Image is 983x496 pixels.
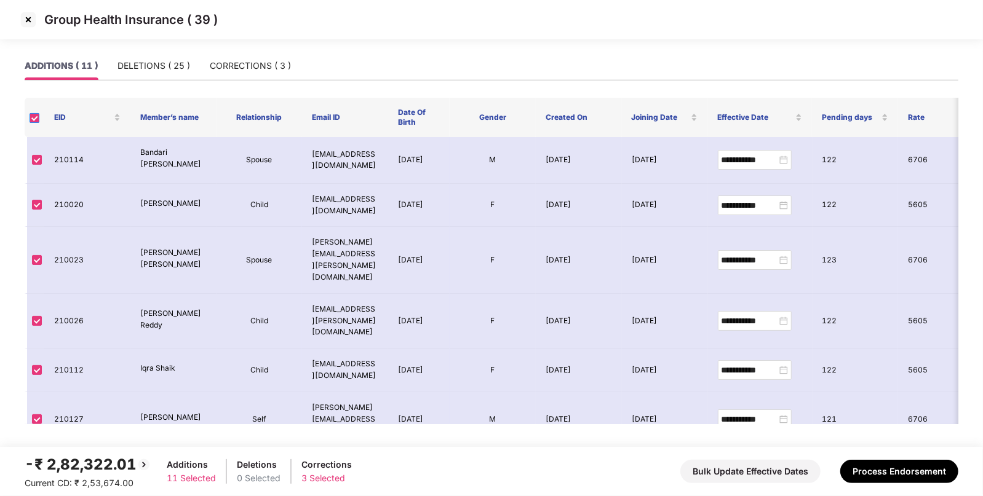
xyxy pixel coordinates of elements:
[137,457,151,472] img: svg+xml;base64,PHN2ZyBpZD0iQmFjay0yMHgyMCIgeG1sbnM9Imh0dHA6Ly93d3cudzMub3JnLzIwMDAvc3ZnIiB3aWR0aD...
[237,471,281,485] div: 0 Selected
[44,12,218,27] p: Group Health Insurance ( 39 )
[210,59,291,73] div: CORRECTIONS ( 3 )
[840,460,958,483] button: Process Endorsement
[302,392,388,447] td: [PERSON_NAME][EMAIL_ADDRESS][DOMAIN_NAME]
[44,392,130,447] td: 210127
[813,137,899,184] td: 122
[167,458,216,471] div: Additions
[388,294,450,349] td: [DATE]
[140,308,207,331] p: [PERSON_NAME] Reddy
[450,137,536,184] td: M
[388,227,450,293] td: [DATE]
[536,294,622,349] td: [DATE]
[388,348,450,392] td: [DATE]
[302,184,388,227] td: [EMAIL_ADDRESS][DOMAIN_NAME]
[813,227,899,293] td: 123
[301,471,352,485] div: 3 Selected
[44,227,130,293] td: 210023
[217,137,303,184] td: Spouse
[536,137,622,184] td: [DATE]
[622,137,708,184] td: [DATE]
[388,98,450,137] th: Date Of Birth
[44,348,130,392] td: 210112
[813,294,899,349] td: 122
[301,458,352,471] div: Corrections
[140,412,207,423] p: [PERSON_NAME]
[622,98,708,137] th: Joining Date
[536,348,622,392] td: [DATE]
[302,98,388,137] th: Email ID
[813,392,899,447] td: 121
[130,98,217,137] th: Member’s name
[217,348,303,392] td: Child
[302,227,388,293] td: [PERSON_NAME][EMAIL_ADDRESS][PERSON_NAME][DOMAIN_NAME]
[388,137,450,184] td: [DATE]
[536,98,622,137] th: Created On
[44,98,130,137] th: EID
[44,137,130,184] td: 210114
[25,478,133,488] span: Current CD: ₹ 2,53,674.00
[54,112,111,122] span: EID
[140,363,207,374] p: Iqra Shaik
[717,112,793,122] span: Effective Date
[217,227,303,293] td: Spouse
[302,137,388,184] td: [EMAIL_ADDRESS][DOMAIN_NAME]
[140,198,207,210] p: [PERSON_NAME]
[44,184,130,227] td: 210020
[536,227,622,293] td: [DATE]
[217,98,303,137] th: Relationship
[217,184,303,227] td: Child
[140,147,207,170] p: Bandari [PERSON_NAME]
[812,98,898,137] th: Pending days
[44,294,130,349] td: 210026
[680,460,821,483] button: Bulk Update Effective Dates
[117,59,190,73] div: DELETIONS ( 25 )
[167,471,216,485] div: 11 Selected
[822,112,879,122] span: Pending days
[217,392,303,447] td: Self
[536,184,622,227] td: [DATE]
[237,458,281,471] div: Deletions
[632,112,689,122] span: Joining Date
[450,348,536,392] td: F
[622,392,708,447] td: [DATE]
[622,184,708,227] td: [DATE]
[622,348,708,392] td: [DATE]
[450,227,536,293] td: F
[450,184,536,227] td: F
[536,392,622,447] td: [DATE]
[25,453,151,476] div: -₹ 2,82,322.01
[450,98,536,137] th: Gender
[18,10,38,30] img: svg+xml;base64,PHN2ZyBpZD0iQ3Jvc3MtMzJ4MzIiIHhtbG5zPSJodHRwOi8vd3d3LnczLm9yZy8yMDAwL3N2ZyIgd2lkdG...
[450,294,536,349] td: F
[813,184,899,227] td: 122
[707,98,812,137] th: Effective Date
[450,392,536,447] td: M
[25,59,98,73] div: ADDITIONS ( 11 )
[622,227,708,293] td: [DATE]
[388,392,450,447] td: [DATE]
[302,348,388,392] td: [EMAIL_ADDRESS][DOMAIN_NAME]
[140,247,207,270] p: [PERSON_NAME] [PERSON_NAME]
[813,348,899,392] td: 122
[388,184,450,227] td: [DATE]
[302,294,388,349] td: [EMAIL_ADDRESS][PERSON_NAME][DOMAIN_NAME]
[622,294,708,349] td: [DATE]
[217,294,303,349] td: Child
